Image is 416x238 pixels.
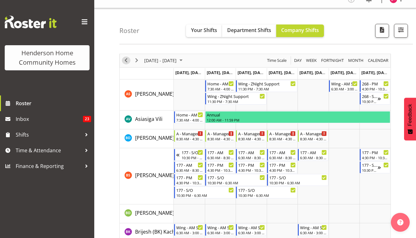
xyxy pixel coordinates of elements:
button: Filter Shifts [394,24,408,38]
div: Wing - AM Support 1 [176,224,203,230]
div: Arshdeep Singh"s event - 268 - PM Begin From Sunday, October 5, 2025 at 4:30:00 PM GMT+13:00 Ends... [360,80,390,92]
div: Barbara Dunlop"s event - A - Manager Begin From Friday, October 3, 2025 at 8:30:00 AM GMT+13:00 E... [298,130,328,142]
a: [PERSON_NAME] [135,209,174,217]
div: Billie Sothern"s event - 177 - S/O Begin From Wednesday, October 1, 2025 at 10:30:00 PM GMT+13:00... [236,187,297,198]
div: 177 - S/O [362,162,378,168]
div: Annual [207,111,389,118]
div: Billie Sothern"s event - 177 - PM Begin From Thursday, October 2, 2025 at 4:30:00 PM GMT+13:00 En... [267,161,298,173]
span: Roster [16,99,91,108]
div: Barbara Dunlop"s event - A - Manager Begin From Monday, September 29, 2025 at 8:30:00 AM GMT+13:0... [174,130,205,142]
div: 10:30 PM - 6:30 AM [238,193,296,198]
button: Department Shifts [222,24,276,37]
div: 177 - PM [238,162,265,168]
div: 4:30 PM - 10:30 PM [238,168,265,173]
span: Time & Attendance [16,146,82,155]
div: 6:30 AM - 8:30 AM [300,155,327,160]
div: Billie Sothern"s event - 177 - S/O Begin From Sunday, October 5, 2025 at 10:30:00 PM GMT+13:00 En... [360,161,390,173]
div: Arshdeep Singh"s event - Wing - AM Support 1 Begin From Saturday, October 4, 2025 at 6:30:00 AM G... [329,80,359,92]
div: Barbara Dunlop"s event - A - Manager Begin From Wednesday, October 1, 2025 at 8:30:00 AM GMT+13:0... [236,130,266,142]
span: Month [348,57,364,64]
span: [DATE] - [DATE] [144,57,177,64]
div: Brijesh (BK) Kachhadiya"s event - Wing - AM Support 1 Begin From Friday, October 3, 2025 at 6:30:... [298,224,328,236]
div: Wing - ZNight Support [238,80,296,87]
span: Feedback [407,104,413,126]
span: Week [305,57,317,64]
a: Asiasiga Vili [135,115,162,123]
div: 8:30 AM - 4:30 PM [207,136,234,141]
td: Arshdeep Singh resource [120,79,174,111]
span: Your Shifts [191,27,217,34]
div: Arshdeep Singh"s event - Wing - ZNight Support Begin From Wednesday, October 1, 2025 at 11:30:00 ... [236,80,297,92]
div: 177 - S/O [269,174,327,181]
span: [DATE], [DATE] [361,70,390,75]
span: [DATE], [DATE] [331,70,359,75]
div: 7:30 AM - 4:00 PM [207,86,234,91]
div: Asiasiga Vili"s event - Home - AM Support 3 Begin From Monday, September 29, 2025 at 7:30:00 AM G... [174,111,205,123]
button: Download a PDF of the roster according to the set date range. [375,24,389,38]
div: Barbara Dunlop"s event - A - Manager Begin From Thursday, October 2, 2025 at 8:30:00 AM GMT+13:00... [267,130,298,142]
span: [DATE], [DATE] [299,70,328,75]
span: [DATE], [DATE] [207,70,235,75]
div: 7:30 AM - 4:00 PM [176,117,203,122]
div: 177 - PM [362,149,389,155]
span: Company Shifts [281,27,319,34]
span: Asiasiga Vili [135,116,162,122]
span: 23 [83,116,91,122]
td: Barbara Dunlop resource [120,129,174,148]
div: 177 - PM [207,162,234,168]
div: 177 - S/O [176,187,234,193]
span: Finance & Reporting [16,161,82,171]
div: 177 - S/O [238,187,296,193]
button: Time Scale [266,57,288,64]
div: A - Manager [269,130,296,137]
div: Arshdeep Singh"s event - 268 - S/O Begin From Sunday, October 5, 2025 at 10:30:00 PM GMT+13:00 En... [360,93,390,105]
div: Billie Sothern"s event - 177 - S/O Begin From Thursday, October 2, 2025 at 10:30:00 PM GMT+13:00 ... [267,174,328,186]
div: Billie Sothern"s event - 177 - S/O Begin From Sunday, September 28, 2025 at 10:30:00 PM GMT+13:00... [174,149,205,161]
div: 11:30 PM - 7:30 AM [238,86,296,91]
div: 10:30 PM - 6:30 AM [207,180,265,185]
button: Timeline Day [293,57,303,64]
div: next period [131,54,142,67]
div: 177 - PM [176,174,203,181]
span: Day [293,57,302,64]
div: 268 - S/O [362,93,378,99]
div: 4:30 PM - 10:30 PM [269,168,296,173]
div: 6:30 AM - 3:00 PM [331,86,358,91]
a: [PERSON_NAME] [135,134,174,142]
div: Billie Sothern"s event - 177 - PM Begin From Sunday, October 5, 2025 at 4:30:00 PM GMT+13:00 Ends... [360,149,390,161]
div: 10:30 PM - 6:30 AM [362,168,378,173]
div: 8:30 AM - 4:30 PM [269,136,296,141]
div: 10:30 PM - 6:30 AM [182,155,203,160]
div: A - Manager [207,130,234,137]
span: Time Scale [266,57,287,64]
div: Billie Sothern"s event - 177 - AM Begin From Tuesday, September 30, 2025 at 6:30:00 AM GMT+13:00 ... [205,149,236,161]
div: 10:30 PM - 6:30 AM [362,99,378,104]
div: Asiasiga Vili"s event - Annual Begin From Tuesday, September 30, 2025 at 12:00:00 AM GMT+13:00 En... [205,111,390,123]
div: A - Manager [176,130,203,137]
div: 4:30 PM - 10:30 PM [207,168,234,173]
div: previous period [121,54,131,67]
div: 6:30 AM - 3:00 PM [207,230,234,235]
span: [PERSON_NAME] [135,209,174,216]
span: Fortnight [320,57,344,64]
div: 177 - AM [269,149,296,155]
div: 177 - PM [269,162,296,168]
div: 6:30 AM - 8:30 AM [176,168,203,173]
div: 6:30 AM - 3:00 PM [300,230,327,235]
button: Feedback - Show survey [404,98,416,140]
div: Brijesh (BK) Kachhadiya"s event - Wing - AM Support 1 Begin From Tuesday, September 30, 2025 at 6... [205,224,236,236]
div: Billie Sothern"s event - 177 - S/O Begin From Monday, September 29, 2025 at 10:30:00 PM GMT+13:00... [174,187,235,198]
span: Department Shifts [227,27,271,34]
td: Billie-Rose Dunlop resource [120,204,174,223]
div: 177 - AM [300,149,327,155]
td: Billie Sothern resource [120,148,174,204]
button: Your Shifts [186,24,222,37]
td: Asiasiga Vili resource [120,111,174,129]
button: Timeline Month [347,57,365,64]
div: Arshdeep Singh"s event - Wing - ZNight Support Begin From Tuesday, September 30, 2025 at 11:30:00... [205,93,266,105]
div: 4:30 PM - 10:30 PM [176,180,203,185]
div: Billie Sothern"s event - 177 - AM Begin From Monday, September 29, 2025 at 6:30:00 AM GMT+13:00 E... [174,161,205,173]
div: 177 - AM [207,149,234,155]
div: Sep 29 - Oct 05, 2025 [142,54,186,67]
div: 10:30 PM - 6:30 AM [269,180,327,185]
